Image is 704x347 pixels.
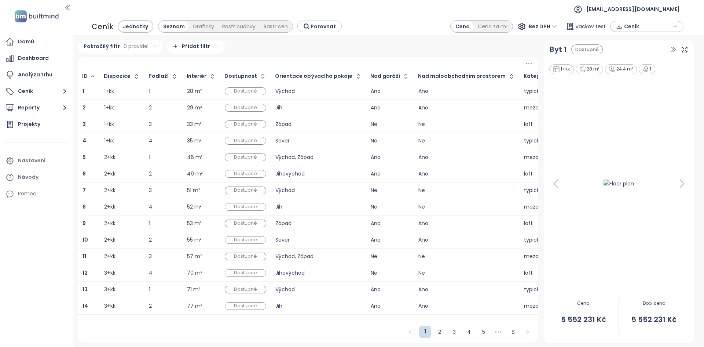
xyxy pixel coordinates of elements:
div: Pomoc [18,189,36,198]
div: Dostupné [225,286,266,293]
span: Vackov test [575,20,606,33]
div: Nastavení [18,156,45,165]
div: button [614,21,679,32]
a: Projekty [4,117,69,132]
a: 8 [82,205,86,209]
div: Dostupné [225,153,266,161]
a: 3 [82,122,86,127]
span: [EMAIL_ADDRESS][DOMAIN_NAME] [586,0,680,18]
div: Dispozice [104,74,131,79]
div: Ano [371,171,409,176]
div: loft [524,122,560,127]
div: Dostupnost [224,74,257,79]
b: 8 [82,203,86,210]
button: Porovnat [297,21,342,32]
div: Pokročilý filtr [78,40,163,54]
div: Podlaží [148,74,169,79]
div: Ano [371,304,409,308]
a: 13 [82,287,88,292]
div: Dostupné [225,220,266,227]
a: 3 [449,326,460,337]
span: 5 552 231 Kč [549,314,619,325]
div: Ano [418,238,515,242]
div: Ano [371,238,409,242]
li: 8 [507,326,519,338]
div: Dostupné [225,170,266,178]
div: Ne [418,254,515,259]
span: Porovnat [311,22,336,30]
div: 2+kk [104,155,115,160]
div: Dostupné [225,87,266,95]
div: Dostupné [225,137,266,145]
div: 29 m² [187,105,202,110]
div: Ano [418,171,515,176]
div: Ne [371,122,409,127]
a: Nastavení [4,153,69,168]
div: Východ, Západ [275,254,362,259]
div: 49 m² [187,171,203,176]
div: Interiér [187,74,206,79]
div: mezonet [524,304,560,308]
span: left [408,330,412,334]
li: 2 [434,326,445,338]
div: Přidat filtr [167,40,225,54]
a: Domů [4,35,69,49]
a: 1 [419,326,431,337]
div: 2 [149,304,178,308]
div: 1+kk [104,89,114,94]
div: 52 m² [187,205,202,209]
b: 14 [82,302,88,310]
b: 13 [82,286,88,293]
div: Nad garáží [370,74,400,79]
div: Projekty [18,120,40,129]
div: Byt 1 [550,44,567,55]
div: ID [82,74,88,79]
li: 5 [478,326,489,338]
div: typický [524,89,560,94]
div: Západ [275,221,362,226]
div: Jih [275,205,362,209]
div: Východ, Západ [275,155,362,160]
span: Cena [549,300,619,307]
div: Ne [418,138,515,143]
button: Ceník [4,84,69,99]
div: 51 m² [187,188,200,193]
span: ••• [492,326,504,338]
div: 2 [149,171,178,176]
div: 53 m² [187,221,202,226]
div: Ne [371,271,409,275]
span: Dop. cena [619,300,689,307]
li: 4 [463,326,475,338]
div: 46 m² [187,155,203,160]
div: 2 [149,105,178,110]
div: 2+kk [104,238,115,242]
span: Ceník [624,21,671,32]
img: logo [12,9,61,24]
span: Bez DPH [529,21,557,32]
div: 2+kk [104,205,115,209]
div: mezonet [524,105,560,110]
div: Ne [371,254,409,259]
div: Ano [371,105,409,110]
a: 2 [82,105,86,110]
a: 1 [82,89,84,94]
div: 3 [149,122,178,127]
a: 2 [434,326,445,337]
div: Dostupné [225,302,266,310]
b: 2 [82,104,86,111]
div: 2+kk [104,254,115,259]
div: Rastr budovy [218,21,260,32]
div: Ne [371,188,409,193]
div: Pomoc [4,187,69,201]
div: 24.4 m² [605,64,637,74]
div: Východ [275,287,362,292]
span: right [525,330,530,334]
div: Kategorie [524,74,551,79]
a: 5 [478,326,489,337]
div: 1+kk [104,105,114,110]
a: 10 [82,238,88,242]
img: Floor plan [595,177,642,190]
div: 28 m² [187,89,202,94]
